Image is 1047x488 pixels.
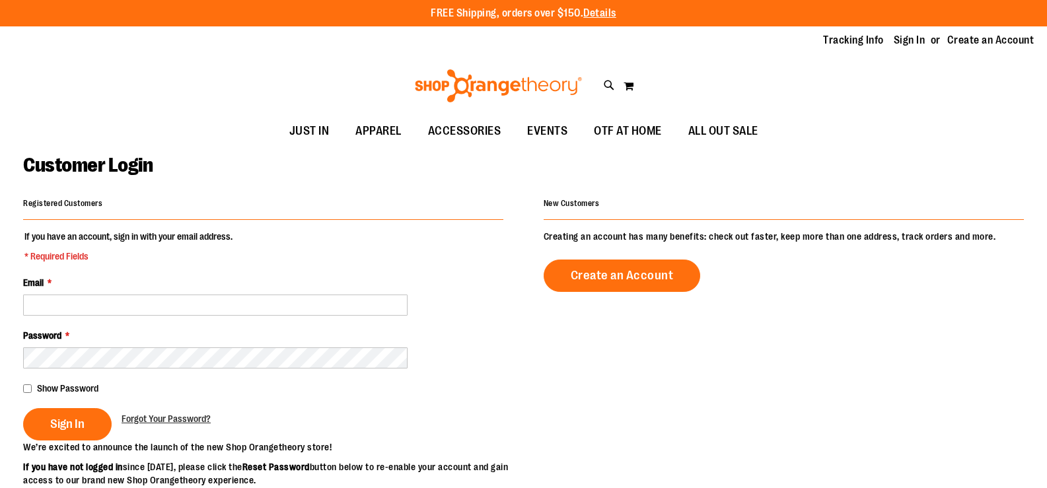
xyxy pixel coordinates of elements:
[23,460,524,487] p: since [DATE], please click the button below to re-enable your account and gain access to our bran...
[23,199,102,208] strong: Registered Customers
[594,116,662,146] span: OTF AT HOME
[24,250,233,263] span: * Required Fields
[23,408,112,440] button: Sign In
[571,268,674,283] span: Create an Account
[23,440,524,454] p: We’re excited to announce the launch of the new Shop Orangetheory store!
[37,383,98,394] span: Show Password
[823,33,884,48] a: Tracking Info
[355,116,402,146] span: APPAREL
[544,260,701,292] a: Create an Account
[413,69,584,102] img: Shop Orangetheory
[428,116,501,146] span: ACCESSORIES
[23,330,61,341] span: Password
[527,116,567,146] span: EVENTS
[544,230,1024,243] p: Creating an account has many benefits: check out faster, keep more than one address, track orders...
[122,412,211,425] a: Forgot Your Password?
[431,6,616,21] p: FREE Shipping, orders over $150.
[23,154,153,176] span: Customer Login
[544,199,600,208] strong: New Customers
[50,417,85,431] span: Sign In
[289,116,330,146] span: JUST IN
[947,33,1034,48] a: Create an Account
[122,413,211,424] span: Forgot Your Password?
[23,462,123,472] strong: If you have not logged in
[23,277,44,288] span: Email
[23,230,234,263] legend: If you have an account, sign in with your email address.
[688,116,758,146] span: ALL OUT SALE
[583,7,616,19] a: Details
[894,33,925,48] a: Sign In
[242,462,310,472] strong: Reset Password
